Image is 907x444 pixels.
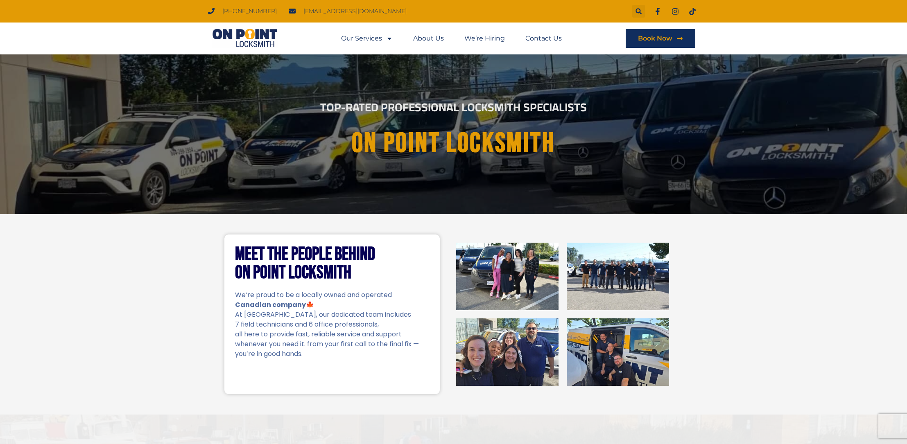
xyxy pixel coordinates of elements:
img: On Point Locksmith Port Coquitlam, BC 4 [567,318,669,386]
h2: Meet the People Behind On Point Locksmith [235,245,429,282]
p: whenever you need it. from your first call to the final fix — [235,339,429,349]
strong: Canadian company [235,300,306,309]
a: Book Now [626,29,695,48]
div: Search [632,5,645,18]
nav: Menu [341,29,562,48]
a: Our Services [341,29,393,48]
span: [EMAIL_ADDRESS][DOMAIN_NAME] [301,6,407,17]
span: Book Now [638,35,672,42]
span: [PHONE_NUMBER] [220,6,277,17]
a: Contact Us [525,29,562,48]
h2: Top-Rated Professional Locksmith Specialists [226,101,681,113]
p: 7 field technicians and 6 office professionals, [235,320,429,329]
p: We’re proud to be a locally owned and operated [235,290,429,300]
p: all here to provide fast, reliable service and support [235,329,429,339]
a: About Us [413,29,444,48]
p: you’re in good hands. [235,349,429,359]
p: 🍁 At [GEOGRAPHIC_DATA], our dedicated team includes [235,300,429,320]
img: On Point Locksmith Port Coquitlam, BC 1 [456,243,559,310]
img: On Point Locksmith Port Coquitlam, BC 3 [456,318,559,386]
h1: On point Locksmith [233,128,674,159]
a: We’re Hiring [464,29,505,48]
img: On Point Locksmith Port Coquitlam, BC 2 [567,243,669,310]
